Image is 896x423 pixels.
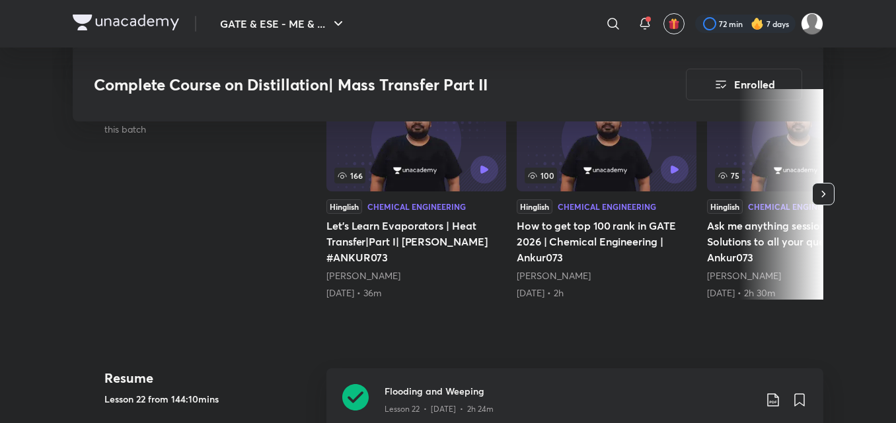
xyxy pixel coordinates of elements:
[751,17,764,30] img: streak
[212,11,354,37] button: GATE & ESE - ME & ...
[801,13,823,35] img: pradhap B
[326,88,506,300] a: 166HinglishChemical EngineeringLet's Learn Evaporators | Heat Transfer|Part I| [PERSON_NAME] #ANK...
[367,203,466,211] div: Chemical Engineering
[73,15,179,34] a: Company Logo
[707,88,887,300] a: 75HinglishChemical EngineeringAsk me anything session | Get Solutions to all your queries | Ankur...
[385,403,494,415] p: Lesson 22 • [DATE] • 2h 24m
[707,88,887,300] a: Ask me anything session | Get Solutions to all your queries | Ankur073
[385,384,755,398] h3: Flooding and Weeping
[73,15,179,30] img: Company Logo
[326,218,506,265] h5: Let's Learn Evaporators | Heat Transfer|Part I| [PERSON_NAME] #ANKUR073
[104,392,316,406] h5: Lesson 22 from 144:10mins
[517,199,552,214] div: Hinglish
[517,269,591,282] a: [PERSON_NAME]
[94,75,611,94] h3: Complete Course on Distillation| Mass Transfer Part II
[326,269,506,282] div: Ankur Bansal
[707,269,887,282] div: Ankur Bansal
[663,13,685,34] button: avatar
[517,218,696,265] h5: How to get top 100 rank in GATE 2026 | Chemical Engineering | Ankur073
[517,269,696,282] div: Ankur Bansal
[707,218,887,265] h5: Ask me anything session | Get Solutions to all your queries | Ankur073
[707,269,781,282] a: [PERSON_NAME]
[525,168,557,183] span: 100
[517,88,696,300] a: How to get top 100 rank in GATE 2026 | Chemical Engineering | Ankur073
[326,286,506,300] div: 17th Jul • 36m
[326,199,362,214] div: Hinglish
[558,203,656,211] div: Chemical Engineering
[326,269,400,282] a: [PERSON_NAME]
[334,168,365,183] span: 166
[686,69,802,100] button: Enrolled
[104,110,284,136] p: Watch free classes by the educators of this batch
[715,168,742,183] span: 75
[707,286,887,300] div: 28th Aug • 2h 30m
[668,18,680,30] img: avatar
[707,199,743,214] div: Hinglish
[517,88,696,300] a: 100HinglishChemical EngineeringHow to get top 100 rank in GATE 2026 | Chemical Engineering | Anku...
[104,368,316,388] h4: Resume
[326,88,506,300] a: Let's Learn Evaporators | Heat Transfer|Part I| Ankur Bansal #ANKUR073
[517,286,696,300] div: 22nd Aug • 2h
